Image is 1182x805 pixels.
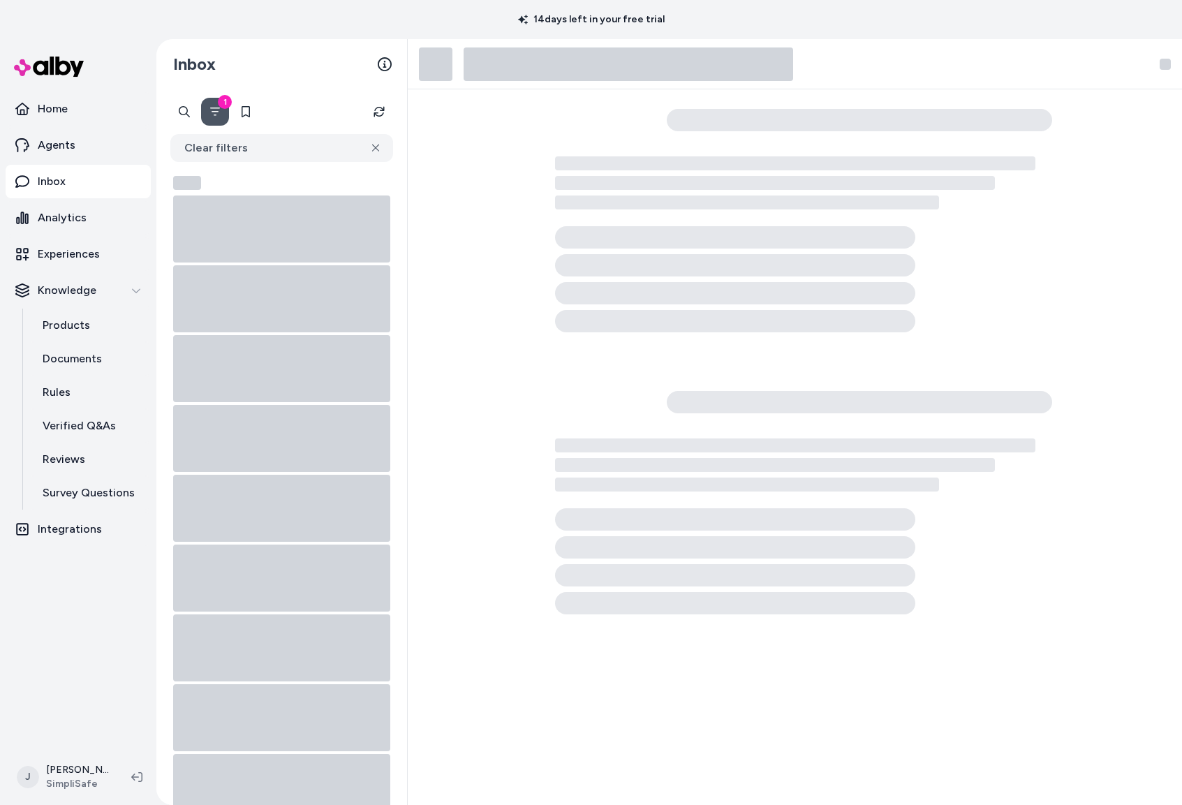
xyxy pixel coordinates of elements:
[38,101,68,117] p: Home
[38,282,96,299] p: Knowledge
[218,95,232,109] div: 1
[43,384,71,401] p: Rules
[29,342,151,376] a: Documents
[6,128,151,162] a: Agents
[43,350,102,367] p: Documents
[38,246,100,263] p: Experiences
[510,13,673,27] p: 14 days left in your free trial
[29,409,151,443] a: Verified Q&As
[29,476,151,510] a: Survey Questions
[173,54,216,75] h2: Inbox
[43,418,116,434] p: Verified Q&As
[14,57,84,77] img: alby Logo
[46,763,109,777] p: [PERSON_NAME]
[201,98,229,126] button: Filter
[29,443,151,476] a: Reviews
[43,485,135,501] p: Survey Questions
[6,237,151,271] a: Experiences
[38,137,75,154] p: Agents
[6,274,151,307] button: Knowledge
[365,98,393,126] button: Refresh
[43,451,85,468] p: Reviews
[29,376,151,409] a: Rules
[6,92,151,126] a: Home
[29,309,151,342] a: Products
[17,766,39,788] span: J
[38,173,66,190] p: Inbox
[170,134,393,162] button: Clear filters
[46,777,109,791] span: SimpliSafe
[6,512,151,546] a: Integrations
[38,209,87,226] p: Analytics
[8,755,120,799] button: J[PERSON_NAME]SimpliSafe
[6,165,151,198] a: Inbox
[38,521,102,538] p: Integrations
[6,201,151,235] a: Analytics
[43,317,90,334] p: Products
